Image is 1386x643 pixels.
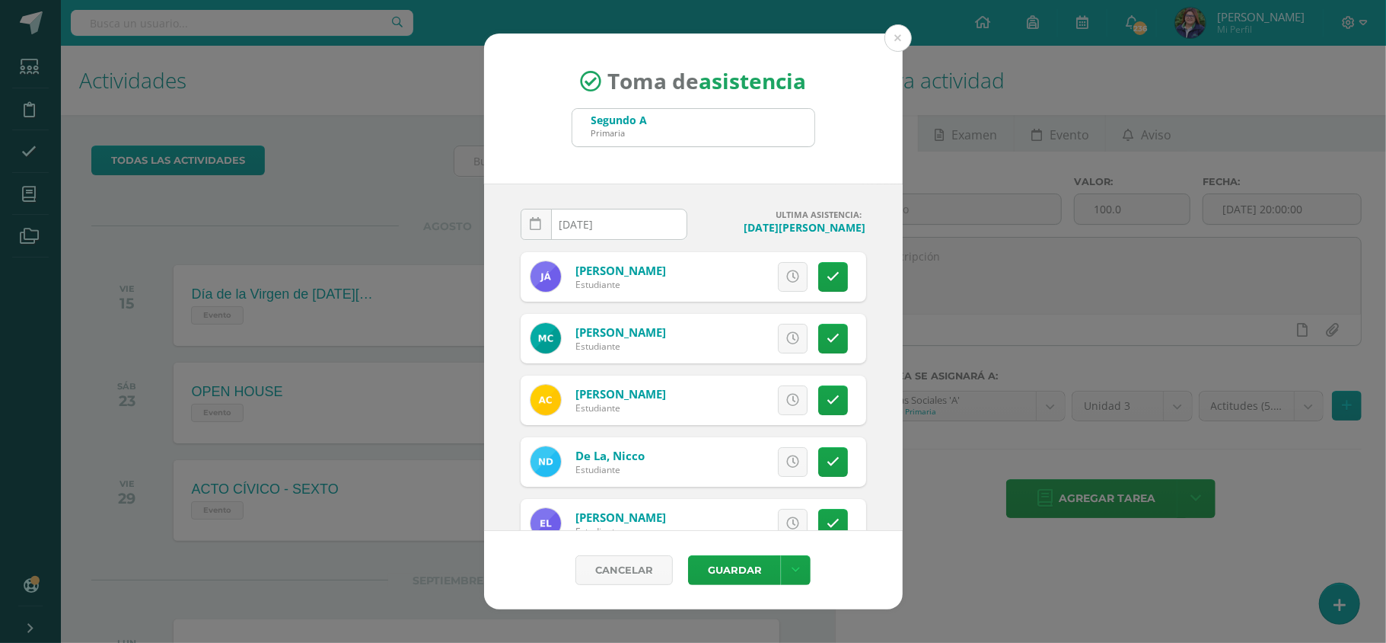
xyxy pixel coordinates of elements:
img: 1c8b1cbf9f9f316907a4ed6b23f3aca4.png [531,508,561,539]
div: Estudiante [575,463,645,476]
button: Guardar [688,555,781,585]
img: 2aede572e29c27d870db0f09e0101ec4.png [531,261,561,292]
button: Close (Esc) [884,24,912,52]
a: [PERSON_NAME] [575,386,666,401]
input: Fecha de Inasistencia [521,210,687,239]
h4: [DATE][PERSON_NAME] [699,220,866,235]
div: Estudiante [575,278,666,291]
span: Toma de [607,67,806,96]
img: 8a1e21b8128fdbaff9fd671efda254bc.png [531,446,561,477]
div: Estudiante [575,525,666,538]
a: [PERSON_NAME] [575,510,666,525]
img: 49868e3fc3827397d40ae9b06e609c4e.png [531,323,561,353]
a: Cancelar [575,555,673,585]
div: Segundo A [591,113,648,127]
div: Estudiante [575,401,666,414]
div: Estudiante [575,340,666,353]
div: Primaria [591,127,648,139]
a: [PERSON_NAME] [575,263,666,278]
input: Busca un grado o sección aquí... [572,109,814,146]
strong: asistencia [699,67,806,96]
img: 12eb017a4bef4e60493051df1a1e1701.png [531,385,561,415]
a: [PERSON_NAME] [575,325,666,340]
a: De la, Nicco [575,448,645,463]
h4: ULTIMA ASISTENCIA: [699,209,866,220]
